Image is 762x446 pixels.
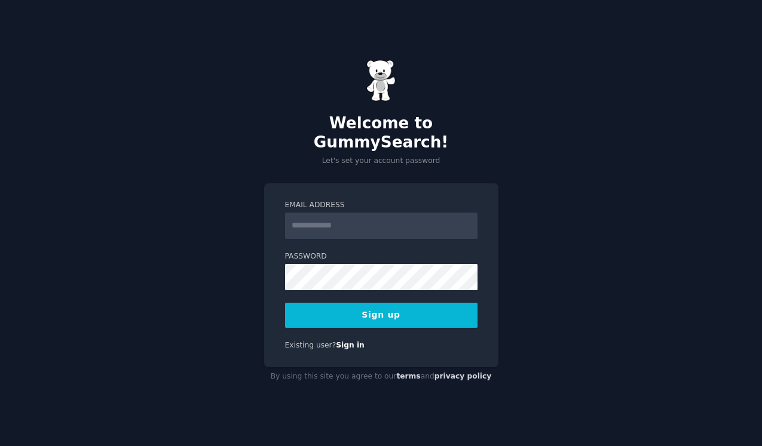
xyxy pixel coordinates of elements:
label: Email Address [285,200,478,211]
a: Sign in [336,341,365,349]
img: Gummy Bear [366,60,396,101]
a: privacy policy [434,372,492,380]
h2: Welcome to GummySearch! [264,114,498,152]
p: Let's set your account password [264,156,498,167]
label: Password [285,251,478,262]
button: Sign up [285,303,478,328]
div: By using this site you agree to our and [264,367,498,386]
span: Existing user? [285,341,336,349]
a: terms [396,372,420,380]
